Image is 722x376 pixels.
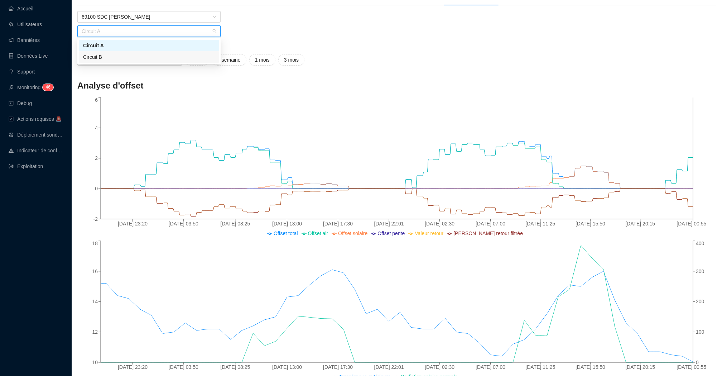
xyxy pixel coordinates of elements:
[9,37,40,43] a: notificationBannières
[220,364,250,370] tspan: [DATE] 08:25
[93,216,98,222] tspan: -2
[92,299,98,304] tspan: 14
[677,221,706,227] tspan: [DATE] 00:55
[45,85,48,90] span: 4
[92,329,98,335] tspan: 12
[9,6,33,11] a: homeAccueil
[576,364,605,370] tspan: [DATE] 15:50
[249,54,275,66] button: 1 mois
[77,80,716,91] h3: Analyse d'offset
[95,97,98,103] tspan: 6
[83,53,215,61] div: Circuit B
[82,26,216,37] span: Circuit A
[118,221,148,227] tspan: [DATE] 23:20
[95,125,98,131] tspan: 4
[453,230,523,236] span: [PERSON_NAME] retour filtrée
[92,241,98,246] tspan: 18
[82,11,216,22] span: 69100 SDC Albert Thomas
[43,84,53,91] sup: 46
[476,364,505,370] tspan: [DATE] 07:00
[9,163,43,169] a: slidersExploitation
[576,221,605,227] tspan: [DATE] 15:50
[425,221,454,227] tspan: [DATE] 02:30
[272,221,302,227] tspan: [DATE] 13:00
[217,56,241,64] span: 1 semaine
[278,54,304,66] button: 3 mois
[374,221,404,227] tspan: [DATE] 22:01
[17,116,62,122] span: Actions requises 🚨
[323,364,353,370] tspan: [DATE] 17:30
[415,230,443,236] span: Valeur retour
[9,22,42,27] a: teamUtilisateurs
[79,40,219,51] div: Circuit A
[284,56,299,64] span: 3 mois
[525,221,555,227] tspan: [DATE] 11:25
[677,364,706,370] tspan: [DATE] 00:55
[696,241,704,246] tspan: 400
[696,329,704,335] tspan: 100
[118,364,148,370] tspan: [DATE] 23:20
[274,230,298,236] span: Offset total
[9,148,63,153] a: heat-mapIndicateur de confort
[92,360,98,365] tspan: 10
[9,100,32,106] a: codeDebug
[377,230,405,236] span: Offset pente
[323,221,353,227] tspan: [DATE] 17:30
[95,155,98,161] tspan: 2
[92,268,98,274] tspan: 16
[169,364,198,370] tspan: [DATE] 03:50
[9,53,48,59] a: databaseDonnées Live
[9,132,63,138] a: clusterDéploiement sondes
[476,221,505,227] tspan: [DATE] 07:00
[625,221,655,227] tspan: [DATE] 20:15
[220,221,250,227] tspan: [DATE] 08:25
[308,230,328,236] span: Offset air
[9,69,35,75] a: questionSupport
[9,85,51,90] a: monitorMonitoring46
[425,364,454,370] tspan: [DATE] 02:30
[374,364,404,370] tspan: [DATE] 22:01
[255,56,270,64] span: 1 mois
[338,230,367,236] span: Offset solaire
[95,186,98,191] tspan: 0
[212,54,246,66] button: 1 semaine
[696,360,699,365] tspan: 0
[272,364,302,370] tspan: [DATE] 13:00
[79,51,219,63] div: Circuit B
[525,364,555,370] tspan: [DATE] 11:25
[696,299,704,304] tspan: 200
[83,42,215,49] div: Circuit A
[9,116,14,122] span: check-square
[625,364,655,370] tspan: [DATE] 20:15
[169,221,198,227] tspan: [DATE] 03:50
[696,268,704,274] tspan: 300
[48,85,50,90] span: 6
